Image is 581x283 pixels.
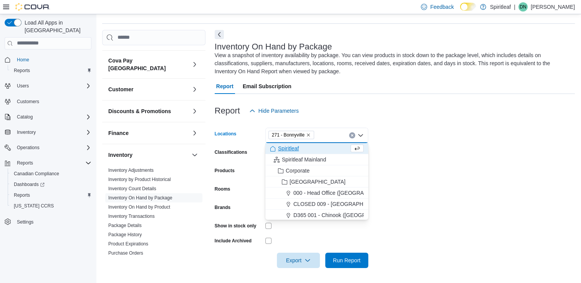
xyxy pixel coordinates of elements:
[11,169,62,178] a: Canadian Compliance
[11,201,91,211] span: Washington CCRS
[14,112,36,122] button: Catalog
[2,158,94,168] button: Reports
[108,213,155,219] span: Inventory Transactions
[2,127,94,138] button: Inventory
[14,143,91,152] span: Operations
[216,79,233,94] span: Report
[2,216,94,227] button: Settings
[293,200,388,208] span: CLOSED 009 - [GEOGRAPHIC_DATA].
[325,253,368,268] button: Run Report
[265,176,368,188] button: [GEOGRAPHIC_DATA]
[108,177,171,182] a: Inventory by Product Historical
[108,107,171,115] h3: Discounts & Promotions
[215,30,224,39] button: Next
[11,66,33,75] a: Reports
[215,238,252,244] label: Include Archived
[14,143,43,152] button: Operations
[108,250,143,256] span: Purchase Orders
[2,142,94,153] button: Operations
[215,149,247,155] label: Classifications
[108,186,156,191] a: Inventory Count Details
[108,241,148,247] a: Product Expirations
[14,158,91,168] span: Reports
[265,165,368,176] button: Corporate
[14,158,36,168] button: Reports
[108,57,189,72] button: Cova Pay [GEOGRAPHIC_DATA]
[5,51,91,247] nav: Complex example
[215,223,257,229] label: Show in stock only
[15,3,50,11] img: Cova
[108,232,142,237] a: Package History
[8,201,94,211] button: [US_STATE] CCRS
[258,107,299,115] span: Hide Parameters
[520,2,526,12] span: DN
[14,81,91,90] span: Users
[17,57,29,63] span: Home
[14,97,42,106] a: Customers
[108,204,170,210] span: Inventory On Hand by Product
[14,217,91,226] span: Settings
[14,171,59,177] span: Canadian Compliance
[14,112,91,122] span: Catalog
[11,180,48,189] a: Dashboards
[14,217,36,227] a: Settings
[11,169,91,178] span: Canadian Compliance
[358,132,364,138] button: Close list of options
[108,86,189,93] button: Customer
[14,128,91,137] span: Inventory
[108,214,155,219] a: Inventory Transactions
[14,81,32,90] button: Users
[14,55,32,64] a: Home
[430,3,454,11] span: Feedback
[265,199,368,210] button: CLOSED 009 - [GEOGRAPHIC_DATA].
[282,156,326,163] span: Spiritleaf Mainland
[108,168,154,173] a: Inventory Adjustments
[215,131,237,137] label: Locations
[215,168,235,174] label: Products
[11,191,33,200] a: Reports
[108,129,129,137] h3: Finance
[286,167,310,174] span: Corporate
[215,204,230,211] label: Brands
[2,96,94,107] button: Customers
[2,112,94,122] button: Catalog
[17,83,29,89] span: Users
[293,211,402,219] span: D365 001 - Chinook ([GEOGRAPHIC_DATA])
[14,97,91,106] span: Customers
[243,79,291,94] span: Email Subscription
[17,219,33,225] span: Settings
[102,166,205,279] div: Inventory
[190,150,199,160] button: Inventory
[108,222,142,229] span: Package Details
[22,19,91,34] span: Load All Apps in [GEOGRAPHIC_DATA]
[14,192,30,198] span: Reports
[514,2,515,12] p: |
[272,131,305,139] span: 271 - Bonnyville
[8,190,94,201] button: Reports
[108,151,189,159] button: Inventory
[490,2,511,12] p: Spiritleaf
[215,51,571,76] div: View a snapshot of inventory availability by package. You can view products in stock down to the ...
[11,66,91,75] span: Reports
[108,176,171,183] span: Inventory by Product Historical
[14,181,45,188] span: Dashboards
[108,250,143,256] a: Purchase Orders
[14,67,30,74] span: Reports
[349,132,355,138] button: Clear input
[215,106,240,115] h3: Report
[190,107,199,116] button: Discounts & Promotions
[8,65,94,76] button: Reports
[108,86,133,93] h3: Customer
[190,60,199,69] button: Cova Pay [GEOGRAPHIC_DATA]
[11,201,57,211] a: [US_STATE] CCRS
[246,103,302,118] button: Hide Parameters
[293,189,396,197] span: 000 - Head Office ([GEOGRAPHIC_DATA])
[2,54,94,65] button: Home
[265,210,368,221] button: D365 001 - Chinook ([GEOGRAPHIC_DATA])
[14,203,54,209] span: [US_STATE] CCRS
[17,129,36,135] span: Inventory
[108,167,154,173] span: Inventory Adjustments
[306,133,311,137] button: Remove 271 - Bonnyville from selection in this group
